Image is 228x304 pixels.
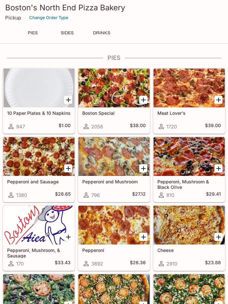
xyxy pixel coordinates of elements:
[166,261,177,267] span: 2910
[55,260,71,267] h5: $33.43
[64,164,72,172] button: Add Pepperoni and Sausage
[7,179,71,184] h5: Pepperoni and Sausage
[214,96,222,104] button: Add Meat Lover's
[153,137,225,202] a: Pepperoni, Mushroom & Black Olive810$29.41
[205,260,221,267] h5: $23.88
[157,179,221,190] h5: Pepperoni, Mushroom & Black Olive
[91,124,103,130] span: 2056
[91,192,100,198] span: 796
[214,164,222,172] button: Add Pepperoni, Mushroom & Black Olive
[139,96,147,104] button: Add Boston Special
[78,206,150,244] div: Pepperoni
[82,110,146,116] h5: Boston Special
[157,110,221,116] h5: Meat Lover's
[82,247,146,253] h5: Pepperoni
[3,206,74,244] div: Pepperoni, Mushroom, & Sausage
[59,123,71,130] h5: $1.00
[130,260,146,267] h5: $26.36
[78,68,150,134] a: Boston Special2056$38.00
[139,164,147,172] button: Add Pepperoni and Mushroom
[91,261,103,267] span: 3692
[154,137,225,176] div: Pepperoni, Mushroom & Black Olive
[64,96,72,104] button: Add 10 Paper Plates & 10 Napkins
[16,124,25,130] span: 947
[132,191,146,199] h5: $27.12
[205,123,221,130] h5: $39.00
[3,205,75,271] a: Pepperoni, Mushroom, & Sausage170$33.43
[214,233,222,241] button: Add Cheese
[3,137,74,176] div: Pepperoni and Sausage
[3,54,225,61] h4: PIES
[7,247,71,258] h5: Pepperoni, Mushroom, & Sausage
[18,28,47,38] button: PIES
[87,28,116,38] button: DRINKS
[78,205,150,271] a: Pepperoni3692$26.36
[3,68,75,134] a: 10 Paper Plates & 10 Napkins947$1.00
[166,124,177,130] span: 1720
[3,69,74,107] div: 10 Paper Plates & 10 Napkins
[154,206,225,244] div: Cheese
[52,28,82,38] button: SIDES
[7,110,71,116] h5: 10 Paper Plates & 10 Napkins
[64,233,72,241] button: Add Pepperoni, Mushroom, & Sausage
[153,68,225,134] a: Meat Lover's1720$39.00
[16,192,27,198] span: 1380
[78,69,150,107] div: Boston Special
[78,137,150,202] a: Pepperoni and Mushroom796$27.12
[139,233,147,241] button: Add Pepperoni
[78,137,150,176] div: Pepperoni and Mushroom
[130,123,146,130] h5: $38.00
[157,247,221,253] h5: Cheese
[206,191,221,199] h5: $29.41
[153,205,225,271] a: Cheese2910$23.88
[5,15,21,21] p: Pickup
[16,261,24,267] span: 170
[5,3,223,13] h3: Boston's North End Pizza Bakery
[55,191,71,199] h5: $28.65
[26,13,71,23] button: Change Order Type
[166,192,174,198] span: 810
[82,179,146,184] h5: Pepperoni and Mushroom
[3,137,75,202] a: Pepperoni and Sausage1380$28.65
[154,69,225,107] div: Meat Lover's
